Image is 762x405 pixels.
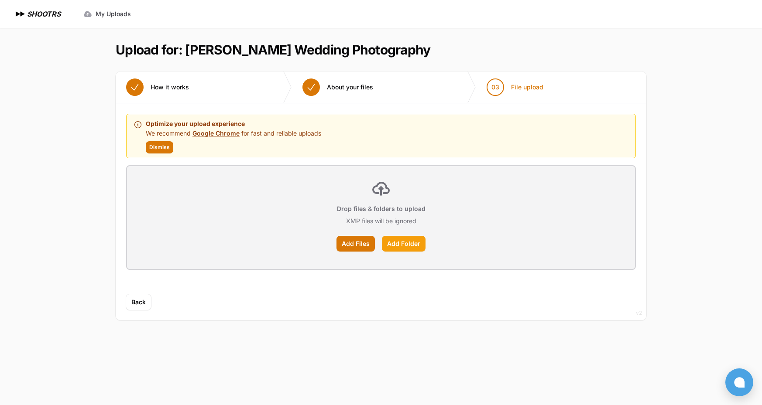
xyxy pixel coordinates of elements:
p: Optimize your upload experience [146,119,321,129]
p: XMP files will be ignored [346,217,416,225]
img: SHOOTRS [14,9,27,19]
a: SHOOTRS SHOOTRS [14,9,61,19]
span: How it works [151,83,189,92]
button: Open chat window [725,368,753,396]
button: How it works [116,71,199,103]
span: Dismiss [149,144,170,151]
h1: Upload for: [PERSON_NAME] Wedding Photography [116,42,430,58]
button: About your files [292,71,384,103]
span: About your files [327,83,373,92]
label: Add Folder [382,236,426,252]
button: Dismiss [146,141,173,153]
span: File upload [511,83,543,92]
button: 03 File upload [476,71,554,103]
span: Back [131,298,146,306]
h1: SHOOTRS [27,9,61,19]
span: My Uploads [96,10,131,18]
p: We recommend for fast and reliable uploads [146,129,321,138]
a: My Uploads [78,6,136,22]
a: Google Chrome [192,129,240,137]
p: Drop files & folders to upload [337,204,426,213]
div: v2 [636,308,642,318]
button: Back [126,294,151,310]
span: 03 [491,83,499,92]
label: Add Files [336,236,375,252]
